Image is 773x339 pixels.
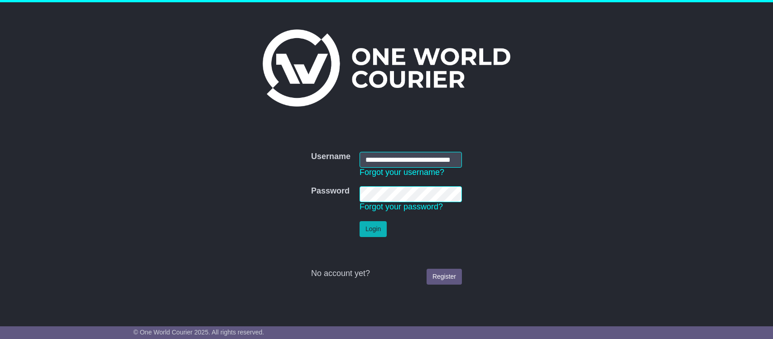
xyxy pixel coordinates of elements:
[311,186,350,196] label: Password
[311,152,350,162] label: Username
[263,29,510,107] img: One World
[360,221,387,237] button: Login
[360,202,443,211] a: Forgot your password?
[134,329,264,336] span: © One World Courier 2025. All rights reserved.
[360,168,444,177] a: Forgot your username?
[427,269,462,285] a: Register
[311,269,462,279] div: No account yet?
